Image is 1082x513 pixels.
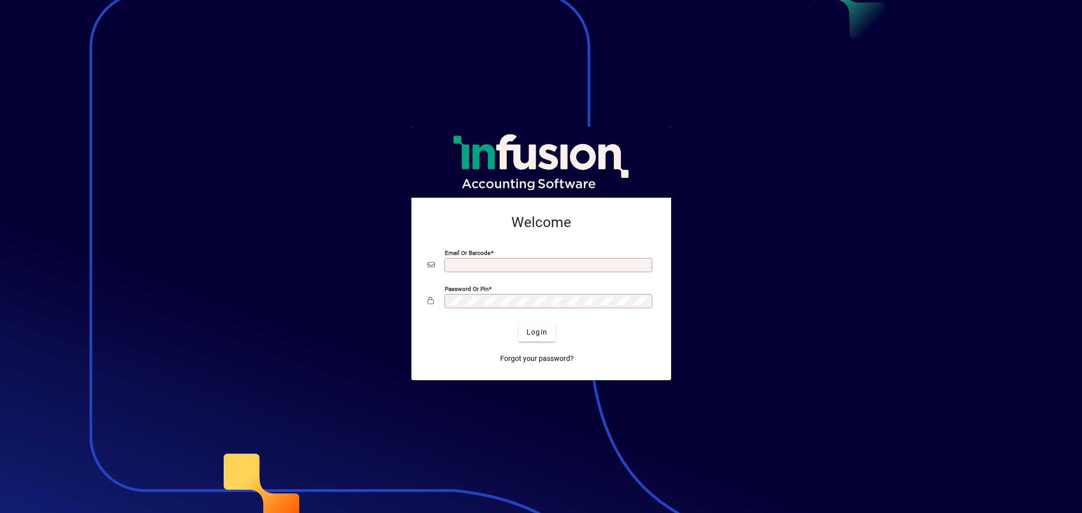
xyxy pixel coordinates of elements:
[445,249,491,256] mat-label: Email or Barcode
[500,353,574,364] span: Forgot your password?
[496,350,578,368] a: Forgot your password?
[445,285,488,292] mat-label: Password or Pin
[527,327,547,338] span: Login
[518,323,555,342] button: Login
[428,214,655,231] h2: Welcome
